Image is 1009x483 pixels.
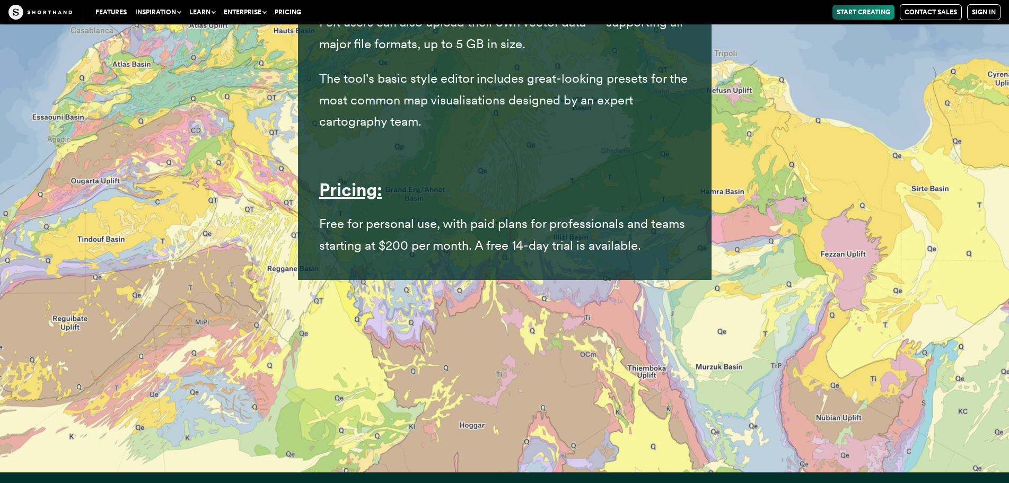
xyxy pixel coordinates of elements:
[270,5,305,20] a: Pricing
[319,179,382,200] a: Pricing:
[967,4,1001,20] a: Sign in
[91,5,131,20] a: Features
[832,5,894,20] a: Start Creating
[185,5,220,20] button: Learn
[900,4,962,20] a: Contact Sales
[319,12,690,55] p: Felt users can also upload their own vector data — supporting all major file formats, up to 5 GB ...
[220,5,270,20] button: Enterprise
[319,216,685,253] span: Free for personal use, with paid plans for professionals and teams starting at $200 per month. A ...
[319,68,690,133] p: The tool's basic style editor includes great-looking presets for the most common map visualisatio...
[8,5,72,20] img: The Craft
[131,5,185,20] button: Inspiration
